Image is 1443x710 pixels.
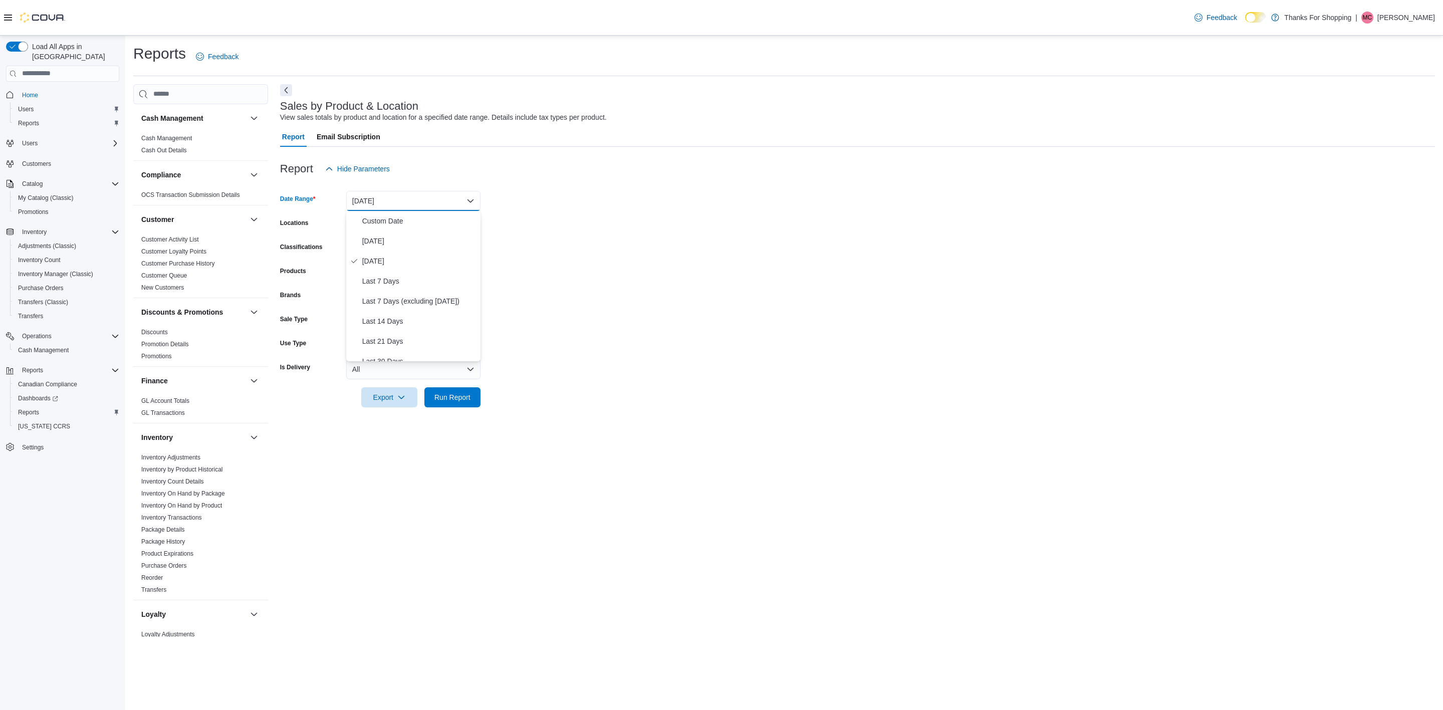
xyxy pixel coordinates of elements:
button: Adjustments (Classic) [10,239,123,253]
a: Settings [18,441,48,453]
button: Operations [2,329,123,343]
button: Export [361,387,417,407]
span: GL Transactions [141,409,185,417]
button: Finance [248,375,260,387]
a: Cash Management [141,135,192,142]
div: Inventory [133,451,268,600]
a: Feedback [1190,8,1241,28]
span: Reports [14,117,119,129]
span: My Catalog (Classic) [18,194,74,202]
a: Adjustments (Classic) [14,240,80,252]
button: Reports [2,363,123,377]
span: Inventory Count Details [141,478,204,486]
span: Discounts [141,328,168,336]
p: Thanks For Shopping [1284,12,1351,24]
a: Users [14,103,38,115]
span: Inventory Adjustments [141,453,200,461]
span: Inventory Transactions [141,514,202,522]
span: Export [367,387,411,407]
span: Customer Activity List [141,235,199,244]
span: Adjustments (Classic) [14,240,119,252]
span: Product Expirations [141,550,193,558]
p: [PERSON_NAME] [1377,12,1435,24]
span: Inventory On Hand by Product [141,502,222,510]
p: | [1355,12,1357,24]
button: Hide Parameters [321,159,394,179]
button: Promotions [10,205,123,219]
a: Inventory On Hand by Product [141,502,222,509]
span: My Catalog (Classic) [14,192,119,204]
h3: Inventory [141,432,173,442]
span: New Customers [141,284,184,292]
span: Operations [18,330,119,342]
span: Feedback [1207,13,1237,23]
span: Home [18,89,119,101]
a: Customer Queue [141,272,187,279]
label: Sale Type [280,315,308,323]
span: [DATE] [362,255,476,267]
span: Custom Date [362,215,476,227]
span: Reorder [141,574,163,582]
a: Promotion Details [141,341,189,348]
a: Inventory Manager (Classic) [14,268,97,280]
a: Inventory Adjustments [141,454,200,461]
h3: Sales by Product & Location [280,100,418,112]
a: Customer Purchase History [141,260,215,267]
div: Loyalty [133,628,268,656]
a: Cash Management [14,344,73,356]
span: [DATE] [362,235,476,247]
button: Next [280,84,292,96]
h3: Customer [141,214,174,224]
div: Compliance [133,189,268,205]
button: Cash Management [10,343,123,357]
a: Dashboards [10,391,123,405]
button: Purchase Orders [10,281,123,295]
span: Inventory Manager (Classic) [14,268,119,280]
span: Transfers [18,312,43,320]
a: [US_STATE] CCRS [14,420,74,432]
a: Promotions [14,206,53,218]
label: Date Range [280,195,316,203]
span: Cash Management [14,344,119,356]
button: Inventory Count [10,253,123,267]
label: Brands [280,291,301,299]
a: Reports [14,117,43,129]
button: Customer [248,213,260,225]
h3: Compliance [141,170,181,180]
a: Inventory Count [14,254,65,266]
a: Transfers (Classic) [14,296,72,308]
button: Customer [141,214,246,224]
span: Customers [18,157,119,170]
a: Reports [14,406,43,418]
span: MC [1363,12,1372,24]
span: Email Subscription [317,127,380,147]
button: Customers [2,156,123,171]
a: Loyalty Adjustments [141,631,195,638]
span: Promotions [18,208,49,216]
a: Purchase Orders [14,282,68,294]
button: Settings [2,439,123,454]
span: Purchase Orders [141,562,187,570]
span: Inventory [22,228,47,236]
button: Cash Management [141,113,246,123]
span: Canadian Compliance [14,378,119,390]
button: Reports [18,364,47,376]
h3: Loyalty [141,609,166,619]
span: Last 7 Days [362,275,476,287]
div: Cash Management [133,132,268,160]
span: Settings [22,443,44,451]
span: Inventory Count [14,254,119,266]
a: Home [18,89,42,101]
span: Last 30 Days [362,355,476,367]
input: Dark Mode [1245,12,1266,23]
a: Purchase Orders [141,562,187,569]
span: Customers [22,160,51,168]
span: Home [22,91,38,99]
button: Users [2,136,123,150]
a: Package History [141,538,185,545]
span: Canadian Compliance [18,380,77,388]
span: Transfers [141,586,166,594]
button: Cash Management [248,112,260,124]
span: Operations [22,332,52,340]
a: Customers [18,158,55,170]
